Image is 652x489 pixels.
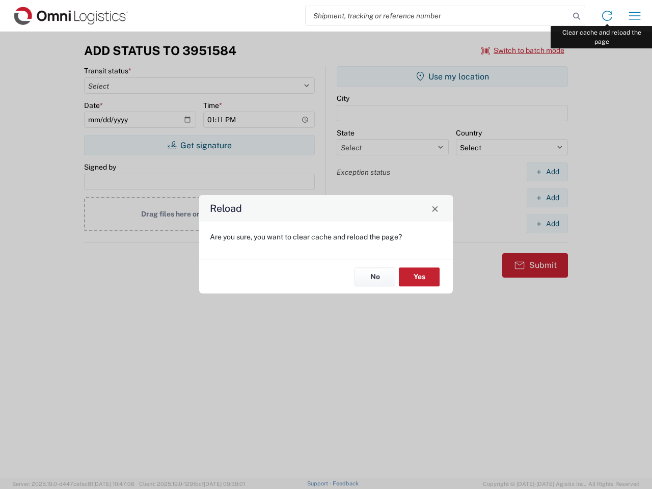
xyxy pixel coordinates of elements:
h4: Reload [210,201,242,216]
input: Shipment, tracking or reference number [306,6,569,25]
button: Close [428,201,442,215]
button: No [355,267,395,286]
button: Yes [399,267,440,286]
p: Are you sure, you want to clear cache and reload the page? [210,232,442,241]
